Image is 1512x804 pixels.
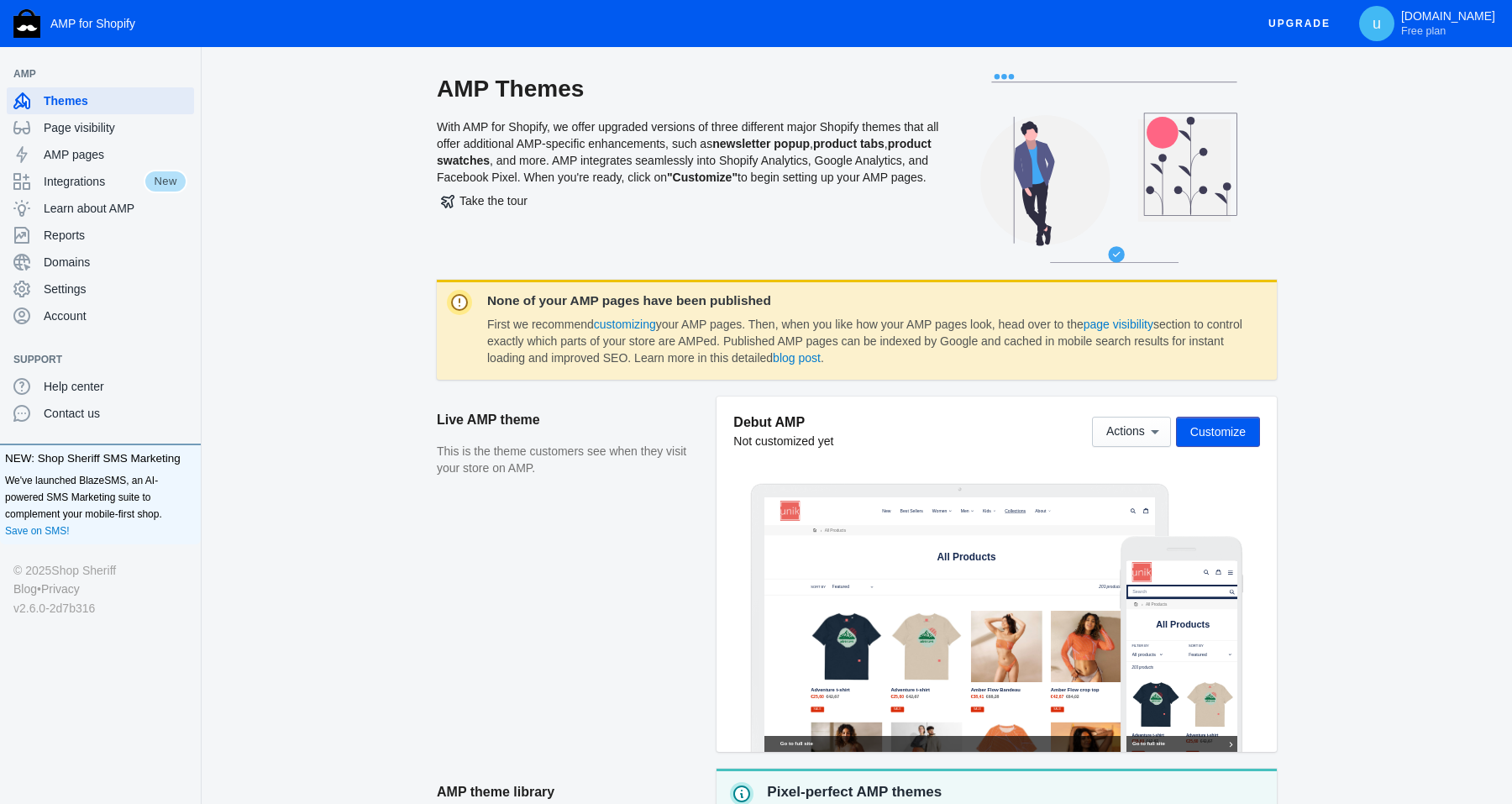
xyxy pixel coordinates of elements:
p: This is the theme customers see when they visit your store on AMP. [437,444,700,476]
a: AMP pages [7,141,194,168]
a: Shop Sheriff [51,561,116,580]
span: New [347,34,372,50]
div: • [13,580,187,598]
a: Domains [7,249,194,276]
span: Settings [44,281,187,297]
button: Upgrade [1255,8,1344,39]
span: All Products [175,85,243,114]
span: All Products [89,174,247,204]
span: Kids [642,34,666,50]
a: Home [134,84,165,115]
button: Kids [633,30,688,55]
h2: Live AMP theme [437,397,700,444]
p: Pixel-perfect AMP themes [767,782,1263,802]
span: AMP pages [44,146,187,163]
a: blog post [773,351,821,365]
a: Themes [7,87,194,114]
input: Search [7,76,330,108]
a: Home [15,113,46,145]
span: Themes [44,92,187,109]
a: Privacy [41,580,80,598]
a: Collections [699,30,777,55]
a: Account [7,302,194,329]
button: About [788,30,851,55]
span: Collections [707,34,769,50]
a: customizing [594,318,656,331]
img: Laptop frame [750,483,1169,752]
span: Go to full site [18,529,297,552]
span: Best Sellers [399,34,466,50]
span: Women [494,34,537,50]
label: Sort by [186,243,319,258]
button: Menu [291,18,326,51]
dd: First we recommend your AMP pages. Then, when you like how your AMP pages look, head over to the ... [487,317,1247,366]
span: About [796,34,829,50]
span: Help center [44,378,187,395]
button: Actions [1092,417,1171,447]
span: Go to full site [46,717,1121,740]
b: product swatches [437,137,932,167]
span: Customize [1190,425,1246,439]
span: Domains [44,254,187,271]
label: Sort by [137,260,181,275]
a: Settings [7,276,194,302]
span: Support [13,351,171,368]
span: Integrations [44,173,144,190]
button: Customize [1176,417,1260,447]
img: image [18,5,77,64]
span: All Products [507,161,680,194]
span: Upgrade [1268,8,1331,39]
span: Men [577,34,601,50]
a: page visibility [1084,318,1153,331]
img: image [46,13,105,71]
dt: None of your AMP pages have been published [487,293,1247,308]
span: AMP [13,66,171,82]
button: Men [569,30,623,55]
button: Take the tour [437,186,532,216]
span: New [144,170,187,193]
h2: AMP Themes [437,74,941,104]
a: Best Sellers [391,30,475,55]
span: Actions [1106,425,1145,439]
a: IntegrationsNew [7,168,194,195]
b: product tabs [813,137,885,150]
span: Take the tour [441,194,528,208]
span: AMP for Shopify [50,17,135,30]
a: Blog [13,580,37,598]
span: Free plan [1401,24,1446,38]
span: 203 products [18,309,81,322]
b: newsletter popup [712,137,810,150]
div: Not customized yet [733,433,833,449]
span: Reports [44,227,187,244]
a: Page visibility [7,114,194,141]
a: Save on SMS! [5,523,70,539]
label: Filter by [18,243,152,258]
img: Shop Sheriff Logo [13,9,40,38]
b: "Customize" [667,171,738,184]
span: Contact us [44,405,187,422]
div: With AMP for Shopify, we offer upgraded versions of three different major Shopify themes that all... [437,74,941,280]
a: Learn about AMP [7,195,194,222]
a: Reports [7,222,194,249]
span: u [1368,15,1385,32]
button: Add a sales channel [171,71,197,77]
span: Learn about AMP [44,200,187,217]
p: [DOMAIN_NAME] [1401,9,1495,38]
span: Account [44,307,187,324]
img: Mobile frame [1120,536,1243,752]
span: All Products [56,114,124,144]
div: © 2025 [13,561,187,580]
iframe: Drift Widget Chat Controller [1428,720,1492,784]
a: submit search [305,76,322,108]
span: Page visibility [44,119,187,136]
h5: Debut AMP [733,413,833,431]
a: Contact us [7,400,194,427]
a: New [339,30,381,55]
span: 203 products [984,259,1053,272]
button: Women [486,30,559,55]
span: › [45,114,54,144]
div: v2.6.0-2d7b316 [13,599,187,617]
